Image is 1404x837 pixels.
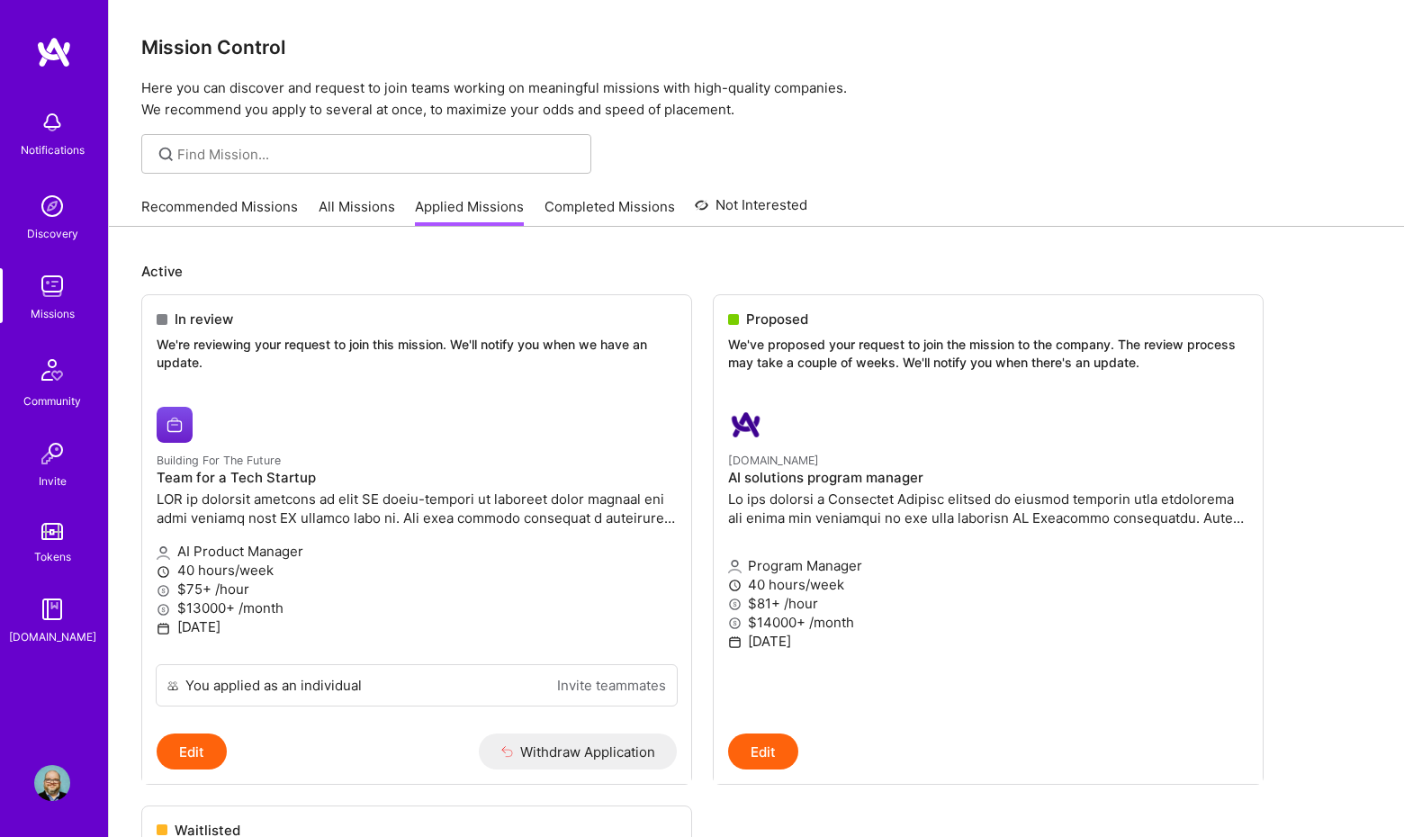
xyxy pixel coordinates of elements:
button: Edit [157,733,227,769]
div: Notifications [21,140,85,159]
a: User Avatar [30,765,75,801]
input: Find Mission... [177,145,578,164]
p: $75+ /hour [157,580,677,598]
img: guide book [34,591,70,627]
i: icon Clock [728,579,742,592]
p: Lo ips dolorsi a Consectet Adipisc elitsed do eiusmod temporin utla etdolorema ali enima min veni... [728,490,1248,527]
p: $13000+ /month [157,598,677,617]
a: A.Team company logo[DOMAIN_NAME]AI solutions program managerLo ips dolorsi a Consectet Adipisc el... [714,392,1263,733]
i: icon MoneyGray [728,598,742,611]
img: discovery [34,188,70,224]
p: We've proposed your request to join the mission to the company. The review process may take a cou... [728,336,1248,371]
img: A.Team company logo [728,407,764,443]
img: Building For The Future company logo [157,407,193,443]
i: icon Calendar [728,635,742,649]
i: icon MoneyGray [157,603,170,616]
div: Discovery [27,224,78,243]
a: Recommended Missions [141,197,298,227]
span: In review [175,310,233,328]
div: Invite [39,472,67,490]
i: icon MoneyGray [157,584,170,598]
i: icon Applicant [157,546,170,560]
p: 40 hours/week [157,561,677,580]
a: Invite teammates [557,676,666,695]
i: icon Applicant [728,560,742,573]
div: You applied as an individual [185,676,362,695]
img: tokens [41,523,63,540]
p: Here you can discover and request to join teams working on meaningful missions with high-quality ... [141,77,1372,121]
img: Community [31,348,74,391]
p: Active [141,262,1372,281]
img: logo [36,36,72,68]
i: icon MoneyGray [728,616,742,630]
button: Withdraw Application [479,733,678,769]
small: [DOMAIN_NAME] [728,454,819,467]
p: LOR ip dolorsit ametcons ad elit SE doeiu-tempori ut laboreet dolor magnaal eni admi veniamq nost... [157,490,677,527]
p: We're reviewing your request to join this mission. We'll notify you when we have an update. [157,336,677,371]
p: $81+ /hour [728,594,1248,613]
i: icon SearchGrey [156,144,176,165]
h4: Team for a Tech Startup [157,470,677,486]
small: Building For The Future [157,454,281,467]
a: Completed Missions [544,197,675,227]
img: teamwork [34,268,70,304]
a: All Missions [319,197,395,227]
p: [DATE] [157,617,677,636]
p: [DATE] [728,632,1248,651]
p: Program Manager [728,556,1248,575]
h3: Mission Control [141,36,1372,58]
a: Applied Missions [415,197,524,227]
span: Proposed [746,310,808,328]
div: [DOMAIN_NAME] [9,627,96,646]
p: 40 hours/week [728,575,1248,594]
img: Invite [34,436,70,472]
img: bell [34,104,70,140]
h4: AI solutions program manager [728,470,1248,486]
div: Community [23,391,81,410]
button: Edit [728,733,798,769]
div: Missions [31,304,75,323]
i: icon Calendar [157,622,170,635]
i: icon Clock [157,565,170,579]
p: AI Product Manager [157,542,677,561]
a: Not Interested [695,194,807,227]
p: $14000+ /month [728,613,1248,632]
div: Tokens [34,547,71,566]
img: User Avatar [34,765,70,801]
a: Building For The Future company logoBuilding For The FutureTeam for a Tech StartupLOR ip dolorsit... [142,392,691,664]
